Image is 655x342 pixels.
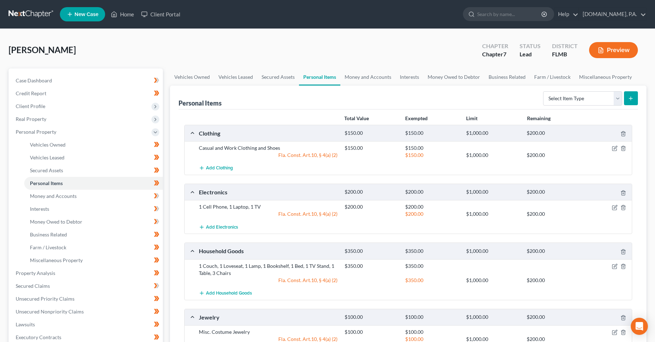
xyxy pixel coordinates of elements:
[30,231,67,238] span: Business Related
[344,115,369,121] strong: Total Value
[24,190,163,203] a: Money and Accounts
[16,270,55,276] span: Property Analysis
[463,152,523,159] div: $1,000.00
[30,206,49,212] span: Interests
[16,296,74,302] span: Unsecured Priority Claims
[555,8,578,21] a: Help
[10,318,163,331] a: Lawsuits
[466,115,478,121] strong: Limit
[30,244,66,250] span: Farm / Livestock
[523,152,584,159] div: $200.00
[463,130,523,137] div: $1,000.00
[30,193,77,199] span: Money and Accounts
[589,42,638,58] button: Preview
[503,51,506,57] span: 7
[195,188,341,196] div: Electronics
[405,115,428,121] strong: Exempted
[195,210,341,218] div: Fla. Const. Art.10, § 4(a) (2)
[530,68,575,86] a: Farm / Livestock
[107,8,138,21] a: Home
[195,144,341,152] div: Casual and Work Clothing and Shoes
[24,151,163,164] a: Vehicles Leased
[179,99,222,107] div: Personal Items
[257,68,299,86] a: Secured Assets
[24,138,163,151] a: Vehicles Owned
[402,203,462,210] div: $200.00
[402,152,462,159] div: $150.00
[341,203,402,210] div: $200.00
[527,115,551,121] strong: Remaining
[16,129,56,135] span: Personal Property
[30,167,63,173] span: Secured Assets
[463,314,523,321] div: $1,000.00
[30,180,63,186] span: Personal Items
[10,305,163,318] a: Unsecured Nonpriority Claims
[16,334,61,340] span: Executory Contracts
[520,50,541,58] div: Lead
[341,144,402,152] div: $150.00
[341,130,402,137] div: $150.00
[10,87,163,100] a: Credit Report
[523,248,584,255] div: $200.00
[24,164,163,177] a: Secured Assets
[482,50,508,58] div: Chapter
[195,203,341,210] div: 1 Cell Phone, 1 Laptop, 1 TV
[341,314,402,321] div: $100.00
[199,287,252,300] button: Add Household Goods
[195,328,341,336] div: Misc. Costume Jewelry
[199,162,233,175] button: Add Clothing
[341,248,402,255] div: $350.00
[402,262,462,270] div: $350.00
[16,77,52,83] span: Case Dashboard
[30,219,82,225] span: Money Owed to Debtor
[520,42,541,50] div: Status
[10,74,163,87] a: Case Dashboard
[16,90,46,96] span: Credit Report
[340,68,396,86] a: Money and Accounts
[10,280,163,292] a: Secured Claims
[170,68,214,86] a: Vehicles Owned
[402,144,462,152] div: $150.00
[16,308,84,315] span: Unsecured Nonpriority Claims
[199,220,238,234] button: Add Electronics
[575,68,636,86] a: Miscellaneous Property
[30,142,66,148] span: Vehicles Owned
[579,8,646,21] a: [DOMAIN_NAME], P.A.
[341,189,402,195] div: $200.00
[30,257,83,263] span: Miscellaneous Property
[523,189,584,195] div: $200.00
[138,8,184,21] a: Client Portal
[477,7,542,21] input: Search by name...
[402,130,462,137] div: $150.00
[299,68,340,86] a: Personal Items
[16,116,46,122] span: Real Property
[214,68,257,86] a: Vehicles Leased
[402,314,462,321] div: $100.00
[402,328,462,336] div: $100.00
[206,165,233,171] span: Add Clothing
[24,215,163,228] a: Money Owed to Debtor
[402,189,462,195] div: $200.00
[195,262,341,277] div: 1 Couch, 1 Loveseat, 1 Lamp, 1 Bookshelf, 1 Bed, 1 TV Stand, 1 Table, 3 Chairs
[195,247,341,255] div: Household Goods
[341,262,402,270] div: $350.00
[24,177,163,190] a: Personal Items
[206,290,252,296] span: Add Household Goods
[24,228,163,241] a: Business Related
[523,210,584,218] div: $200.00
[195,152,341,159] div: Fla. Const. Art.10, § 4(a) (2)
[24,203,163,215] a: Interests
[74,12,98,17] span: New Case
[402,248,462,255] div: $350.00
[482,42,508,50] div: Chapter
[396,68,423,86] a: Interests
[195,129,341,137] div: Clothing
[16,283,50,289] span: Secured Claims
[523,277,584,284] div: $200.00
[552,42,578,50] div: District
[9,45,76,55] span: [PERSON_NAME]
[463,210,523,218] div: $1,000.00
[10,292,163,305] a: Unsecured Priority Claims
[552,50,578,58] div: FLMB
[195,277,341,284] div: Fla. Const. Art.10, § 4(a) (2)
